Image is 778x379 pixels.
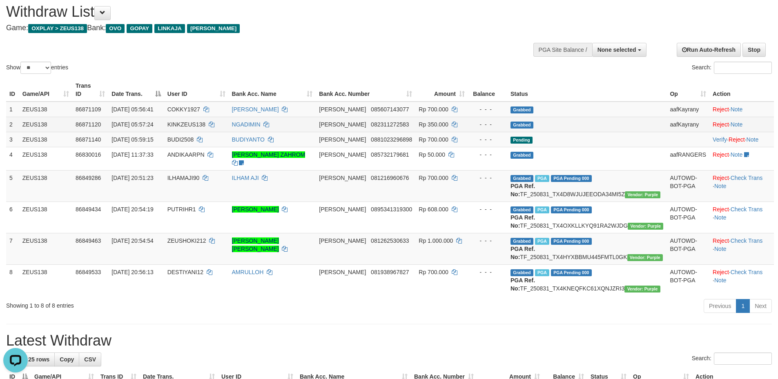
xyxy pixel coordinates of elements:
a: Reject [729,136,745,143]
span: Vendor URL: https://trx4.1velocity.biz [624,286,660,293]
b: PGA Ref. No: [510,277,535,292]
span: PGA Pending [551,269,592,276]
td: AUTOWD-BOT-PGA [667,170,709,202]
td: ZEUS138 [19,233,72,264]
a: Check Trans [731,206,763,213]
label: Search: [692,352,772,365]
b: PGA Ref. No: [510,246,535,260]
div: - - - [471,237,504,245]
td: AUTOWD-BOT-PGA [667,264,709,296]
a: Run Auto-Refresh [677,43,741,57]
span: 86830016 [76,151,101,158]
span: Vendor URL: https://trx4.1velocity.biz [627,254,663,261]
td: 4 [6,147,19,170]
th: Game/API: activate to sort column ascending [19,78,72,102]
span: Rp 1.000.000 [419,237,453,244]
div: - - - [471,120,504,129]
span: Rp 608.000 [419,206,448,213]
span: None selected [597,47,636,53]
span: 86849463 [76,237,101,244]
a: Note [731,121,743,128]
a: Previous [704,299,736,313]
a: [PERSON_NAME] [PERSON_NAME] [232,237,279,252]
div: - - - [471,174,504,182]
span: OVO [106,24,125,33]
span: KINKZEUS138 [167,121,205,128]
td: 5 [6,170,19,202]
a: Note [714,183,727,189]
a: Reject [713,175,729,181]
a: Note [747,136,759,143]
th: Date Trans.: activate to sort column descending [108,78,164,102]
td: aafRANGERS [667,147,709,170]
td: 2 [6,117,19,132]
td: 3 [6,132,19,147]
a: Reject [713,237,729,244]
h4: Game: Bank: [6,24,510,32]
span: Copy 081938967827 to clipboard [371,269,409,275]
a: Check Trans [731,237,763,244]
span: Copy 081262530633 to clipboard [371,237,409,244]
span: Marked by aafRornrotha [535,206,549,213]
span: [DATE] 20:54:54 [111,237,153,244]
span: Grabbed [510,106,533,113]
th: Trans ID: activate to sort column ascending [72,78,108,102]
th: Bank Acc. Name: activate to sort column ascending [229,78,316,102]
td: AUTOWD-BOT-PGA [667,233,709,264]
span: Grabbed [510,122,533,129]
span: Marked by aafRornrotha [535,175,549,182]
a: 1 [736,299,750,313]
span: [DATE] 20:56:13 [111,269,153,275]
div: Showing 1 to 8 of 8 entries [6,298,318,310]
span: [DATE] 05:56:41 [111,106,153,113]
th: Action [709,78,774,102]
td: ZEUS138 [19,264,72,296]
select: Showentries [20,62,51,74]
span: Copy 085732179681 to clipboard [371,151,409,158]
span: [PERSON_NAME] [319,136,366,143]
td: · · [709,264,774,296]
td: ZEUS138 [19,132,72,147]
span: Pending [510,137,533,144]
span: [PERSON_NAME] [319,175,366,181]
a: Check Trans [731,269,763,275]
span: [DATE] 20:51:23 [111,175,153,181]
span: PUTRIHR1 [167,206,196,213]
span: 86871140 [76,136,101,143]
a: Note [731,106,743,113]
span: 86849533 [76,269,101,275]
a: Next [749,299,772,313]
label: Search: [692,62,772,74]
span: 86849286 [76,175,101,181]
th: User ID: activate to sort column ascending [164,78,229,102]
span: [DATE] 20:54:19 [111,206,153,213]
a: Verify [713,136,727,143]
input: Search: [714,62,772,74]
span: OXPLAY > ZEUS138 [28,24,87,33]
span: GOPAY [127,24,152,33]
td: ZEUS138 [19,102,72,117]
span: Rp 50.000 [419,151,445,158]
span: CSV [84,356,96,363]
span: Rp 700.000 [419,106,448,113]
td: ZEUS138 [19,170,72,202]
span: Grabbed [510,206,533,213]
span: Marked by aafRornrotha [535,238,549,245]
span: [PERSON_NAME] [319,206,366,213]
span: [DATE] 11:37:33 [111,151,153,158]
span: Grabbed [510,269,533,276]
span: Copy 082311272583 to clipboard [371,121,409,128]
td: 1 [6,102,19,117]
a: Note [714,246,727,252]
div: - - - [471,268,504,276]
span: BUDI2508 [167,136,194,143]
a: CSV [79,352,101,366]
td: TF_250831_TX4HYXBBMU445FMTL0GK [507,233,667,264]
td: · · [709,202,774,233]
a: BUDIYANTO [232,136,265,143]
span: Rp 700.000 [419,175,448,181]
h1: Withdraw List [6,4,510,20]
th: Op: activate to sort column ascending [667,78,709,102]
span: Copy 085607143077 to clipboard [371,106,409,113]
a: AMRULLOH [232,269,264,275]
